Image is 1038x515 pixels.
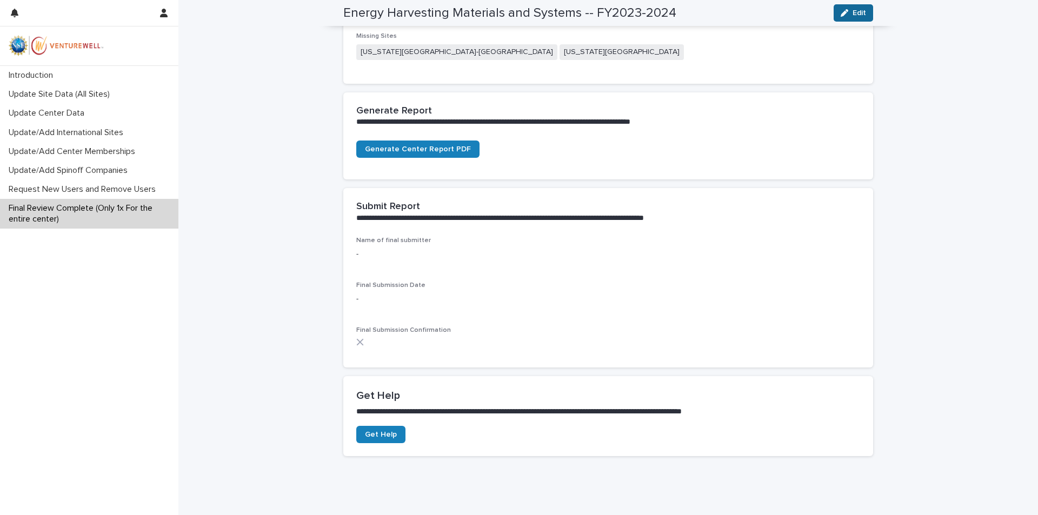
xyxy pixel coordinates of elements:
[9,35,104,57] img: mWhVGmOKROS2pZaMU8FQ
[356,201,420,213] h2: Submit Report
[834,4,873,22] button: Edit
[356,389,860,402] h2: Get Help
[356,141,480,158] a: Generate Center Report PDF
[356,327,451,333] span: Final Submission Confirmation
[4,89,118,99] p: Update Site Data (All Sites)
[356,105,432,117] h2: Generate Report
[853,9,866,17] span: Edit
[4,146,144,157] p: Update/Add Center Memberships
[4,128,132,138] p: Update/Add International Sites
[356,44,557,60] span: [US_STATE][GEOGRAPHIC_DATA]-[GEOGRAPHIC_DATA]
[4,203,178,224] p: Final Review Complete (Only 1x For the entire center)
[4,108,93,118] p: Update Center Data
[356,33,397,39] span: Missing Sites
[4,184,164,195] p: Request New Users and Remove Users
[356,426,405,443] a: Get Help
[343,5,676,21] h2: Energy Harvesting Materials and Systems -- FY2023-2024
[560,44,684,60] span: [US_STATE][GEOGRAPHIC_DATA]
[356,293,860,305] p: -
[4,165,136,176] p: Update/Add Spinoff Companies
[365,431,397,438] span: Get Help
[4,70,62,81] p: Introduction
[356,237,431,244] span: Name of final submitter
[356,282,425,289] span: Final Submission Date
[356,249,860,260] p: -
[365,145,471,153] span: Generate Center Report PDF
